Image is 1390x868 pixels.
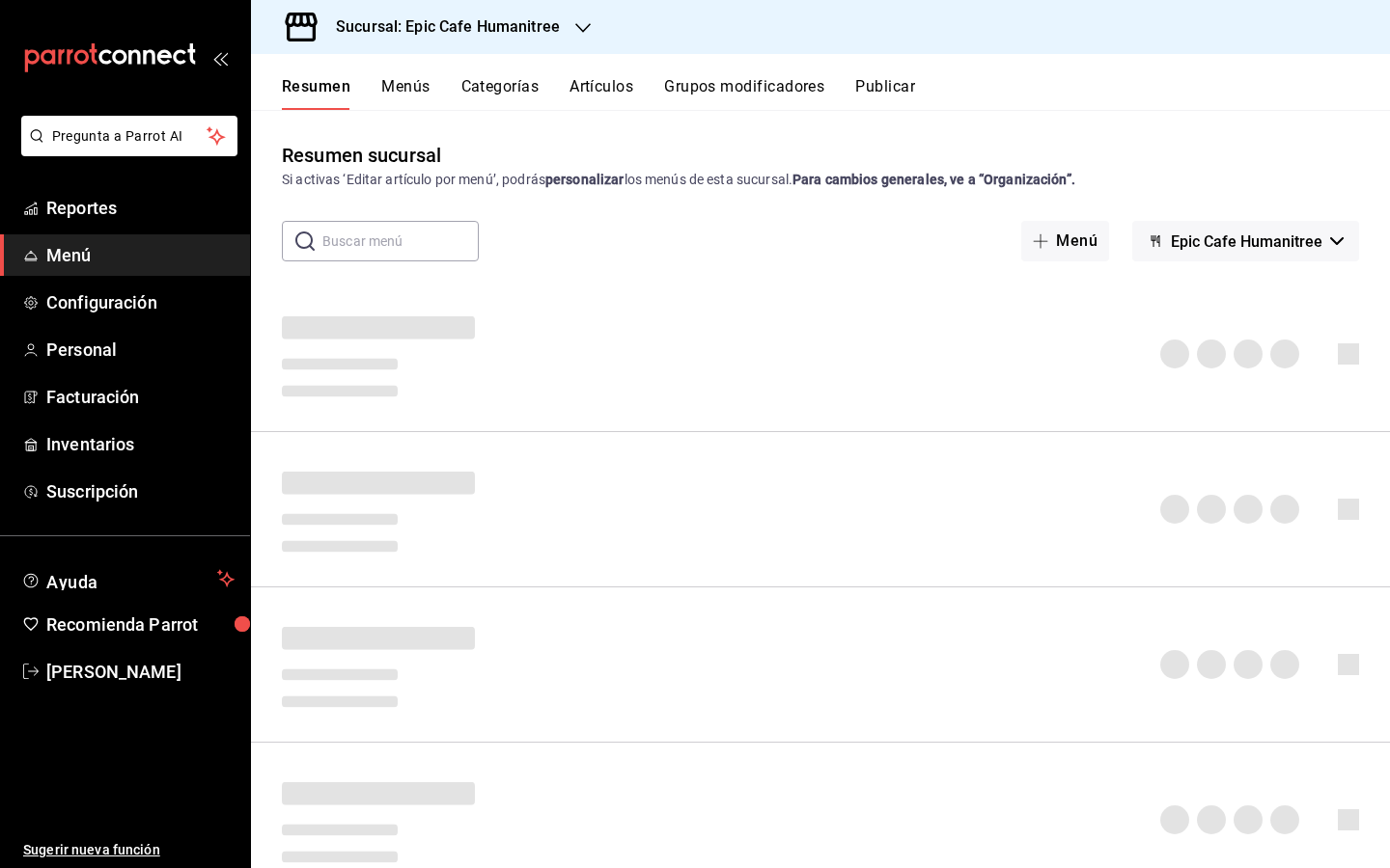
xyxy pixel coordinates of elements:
[46,431,235,457] span: Inventarios
[1021,221,1109,261] button: Menú
[282,170,1359,190] div: Si activas ‘Editar artículo por menú’, podrás los menús de esta sucursal.
[46,242,235,268] span: Menú
[46,384,235,410] span: Facturación
[14,140,237,160] a: Pregunta a Parrot AI
[46,478,235,504] span: Suscripción
[46,659,235,685] span: [PERSON_NAME]
[23,840,235,860] span: Sugerir nueva función
[46,567,209,590] span: Ayuda
[320,15,560,39] h3: Sucursal: Epic Cafe Humanitree
[1171,232,1322,251] span: Epic Cafe Humanitree
[21,116,237,156] button: Pregunta a Parrot AI
[46,611,235,637] span: Recomienda Parrot
[282,77,350,110] button: Resumen
[381,77,430,110] button: Menús
[46,195,235,221] span: Reportes
[664,77,824,110] button: Grupos modificadores
[1132,221,1359,261] button: Epic Cafe Humanitree
[46,289,235,315] span: Configuración
[52,126,208,147] span: Pregunta a Parrot AI
[792,172,1075,187] strong: Para cambios generales, ve a “Organización”.
[855,77,915,110] button: Publicar
[545,172,625,187] strong: personalizar
[461,77,540,110] button: Categorías
[46,337,235,363] span: Personal
[570,77,633,110] button: Artículos
[282,77,1390,110] div: navigation tabs
[212,50,228,66] button: open_drawer_menu
[322,222,479,260] input: Buscar menú
[282,141,441,170] div: Resumen sucursal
